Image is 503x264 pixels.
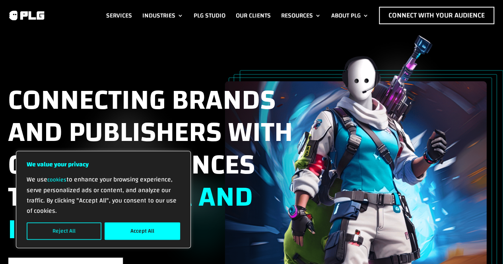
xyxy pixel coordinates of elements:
a: cookies [47,175,66,185]
div: We value your privacy [16,151,191,248]
button: Reject All [27,222,101,240]
a: Connect with Your Audience [379,7,494,24]
a: Services [106,7,132,24]
button: Accept All [105,222,180,240]
iframe: Chat Widget [463,226,503,264]
a: About PLG [331,7,369,24]
p: We use to enhance your browsing experience, serve personalized ads or content, and analyze our tr... [27,174,180,216]
a: Resources [281,7,321,24]
a: PLG Studio [194,7,225,24]
p: We value your privacy [27,159,180,170]
a: Industries [142,7,183,24]
a: Our Clients [236,7,271,24]
span: data and insights. [8,171,253,255]
span: Connecting brands and publishers with gaming audiences through [8,74,293,255]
